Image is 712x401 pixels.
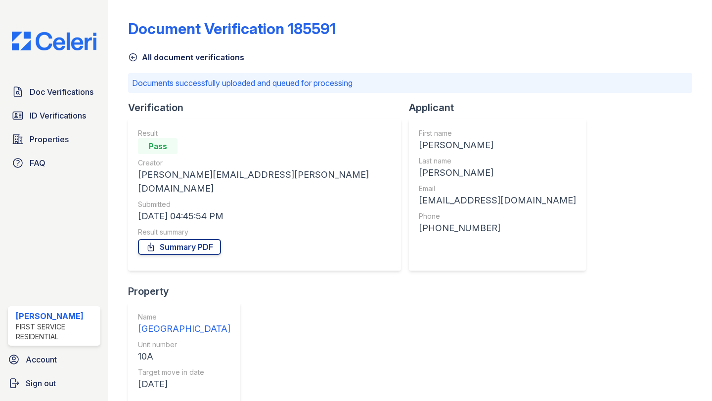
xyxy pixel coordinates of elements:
div: [PERSON_NAME] [419,166,576,180]
span: ID Verifications [30,110,86,121]
div: Last name [419,156,576,166]
a: All document verifications [128,51,244,63]
div: [PHONE_NUMBER] [419,221,576,235]
div: Creator [138,158,391,168]
div: Target move in date [138,367,230,377]
div: Pass [138,138,178,154]
div: Property [128,284,248,298]
div: Result summary [138,227,391,237]
a: Doc Verifications [8,82,100,102]
div: Phone [419,211,576,221]
div: [PERSON_NAME] [419,138,576,152]
div: [EMAIL_ADDRESS][DOMAIN_NAME] [419,194,576,207]
a: Summary PDF [138,239,221,255]
a: Sign out [4,373,104,393]
a: Account [4,350,104,369]
div: Document Verification 185591 [128,20,336,38]
p: Documents successfully uploaded and queued for processing [132,77,688,89]
div: Applicant [409,101,594,115]
span: FAQ [30,157,45,169]
a: FAQ [8,153,100,173]
div: Result [138,128,391,138]
div: Unit number [138,340,230,350]
a: Properties [8,129,100,149]
div: Name [138,312,230,322]
div: [PERSON_NAME] [16,310,96,322]
div: Verification [128,101,409,115]
a: Name [GEOGRAPHIC_DATA] [138,312,230,336]
span: Sign out [26,377,56,389]
div: 10A [138,350,230,363]
a: ID Verifications [8,106,100,125]
img: CE_Logo_Blue-a8612792a0a2168367f1c8372b55b34899dd931a85d93a1a3d3e32e68fde9ad4.png [4,32,104,50]
div: [PERSON_NAME][EMAIL_ADDRESS][PERSON_NAME][DOMAIN_NAME] [138,168,391,196]
div: Submitted [138,200,391,209]
div: [DATE] 04:45:54 PM [138,209,391,223]
div: [DATE] [138,377,230,391]
span: Doc Verifications [30,86,93,98]
div: First name [419,128,576,138]
span: Account [26,354,57,365]
div: First Service Residential [16,322,96,342]
span: Properties [30,133,69,145]
div: [GEOGRAPHIC_DATA] [138,322,230,336]
div: Email [419,184,576,194]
